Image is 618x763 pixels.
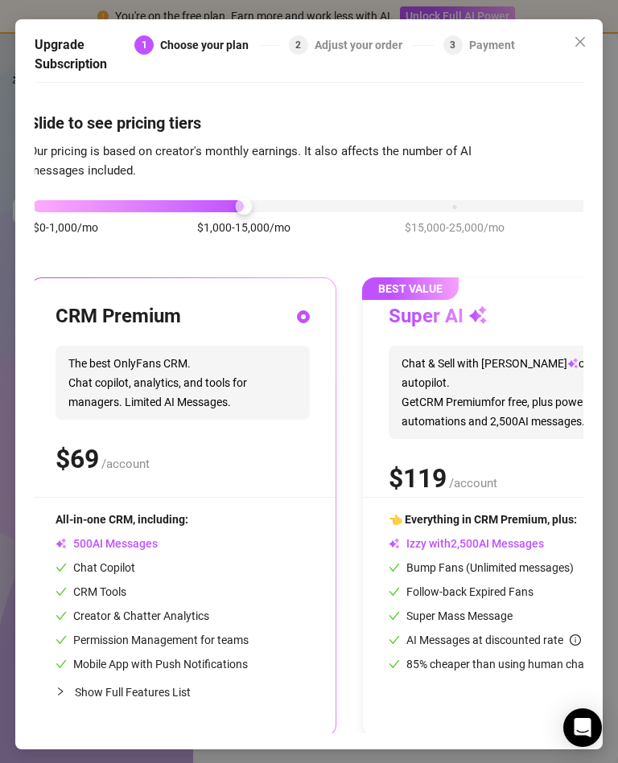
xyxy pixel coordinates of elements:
[389,561,574,574] span: Bump Fans (Unlimited messages)
[56,687,65,696] span: collapsed
[389,585,534,598] span: Follow-back Expired Fans
[389,609,513,622] span: Super Mass Message
[450,39,455,51] span: 3
[56,346,310,420] span: The best OnlyFans CRM. Chat copilot, analytics, and tools for managers. Limited AI Messages.
[56,586,67,597] span: check
[570,634,581,646] span: info-circle
[389,610,400,621] span: check
[362,277,459,300] span: BEST VALUE
[29,112,513,134] h4: Slide to see pricing tiers
[389,658,608,671] span: 85% cheaper than using human chatters
[315,35,412,55] div: Adjust your order
[56,634,67,646] span: check
[56,513,188,526] span: All-in-one CRM, including:
[56,585,126,598] span: CRM Tools
[469,35,515,55] div: Payment
[389,304,488,330] h3: Super AI
[101,457,150,471] span: /account
[142,39,147,51] span: 1
[56,444,99,474] span: $
[56,610,67,621] span: check
[56,561,135,574] span: Chat Copilot
[56,304,181,330] h3: CRM Premium
[389,537,544,550] span: Izzy with AI Messages
[56,634,249,646] span: Permission Management for teams
[295,39,301,51] span: 2
[563,708,602,747] div: Open Intercom Messenger
[29,144,472,178] span: Our pricing is based on creator's monthly earnings. It also affects the number of AI messages inc...
[35,35,122,74] h5: Upgrade Subscription
[197,219,290,236] span: $1,000-15,000/mo
[567,35,593,48] span: Close
[56,562,67,573] span: check
[33,219,98,236] span: $0-1,000/mo
[389,562,400,573] span: check
[56,673,310,711] div: Show Full Features List
[389,463,447,494] span: $
[56,658,67,670] span: check
[56,537,158,550] span: AI Messages
[160,35,258,55] div: Choose your plan
[389,658,400,670] span: check
[574,35,587,48] span: close
[405,219,505,236] span: $15,000-25,000/mo
[56,609,209,622] span: Creator & Chatter Analytics
[389,586,400,597] span: check
[389,513,577,526] span: 👈 Everything in CRM Premium, plus:
[56,658,248,671] span: Mobile App with Push Notifications
[449,476,497,490] span: /account
[75,686,191,699] span: Show Full Features List
[567,29,593,55] button: Close
[406,634,581,646] span: AI Messages at discounted rate
[389,634,400,646] span: check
